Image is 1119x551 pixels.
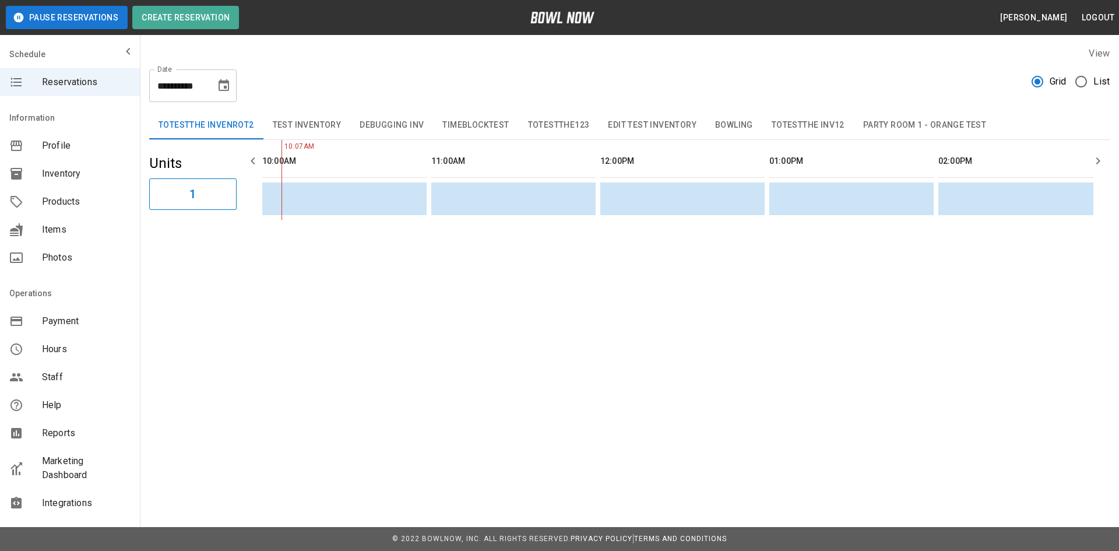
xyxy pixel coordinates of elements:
[1093,75,1110,89] span: List
[42,251,131,265] span: Photos
[132,6,239,29] button: Create Reservation
[600,145,765,178] th: 12:00PM
[42,195,131,209] span: Products
[599,111,706,139] button: Edit Test Inventory
[149,178,237,210] button: 1
[6,6,128,29] button: Pause Reservations
[530,12,594,23] img: logo
[42,342,131,356] span: Hours
[42,496,131,510] span: Integrations
[854,111,995,139] button: Party Room 1 - Orange test
[212,74,235,97] button: Choose date, selected date is Aug 19, 2025
[149,111,263,139] button: TOTESTTHE INVENROT2
[769,145,934,178] th: 01:00PM
[634,535,727,543] a: Terms and Conditions
[433,111,518,139] button: TimeBlockTest
[42,454,131,482] span: Marketing Dashboard
[42,370,131,384] span: Staff
[42,398,131,412] span: Help
[1089,48,1110,59] label: View
[350,111,433,139] button: Debugging Inv
[392,535,571,543] span: © 2022 BowlNow, Inc. All Rights Reserved.
[519,111,599,139] button: TOTESTTHE123
[431,145,596,178] th: 11:00AM
[571,535,632,543] a: Privacy Policy
[42,139,131,153] span: Profile
[42,223,131,237] span: Items
[281,141,284,153] span: 10:07AM
[149,111,1110,139] div: inventory tabs
[1077,7,1119,29] button: Logout
[42,314,131,328] span: Payment
[706,111,762,139] button: Bowling
[149,154,237,173] h5: Units
[263,111,351,139] button: Test Inventory
[762,111,854,139] button: TOTESTTHE INV12
[262,145,427,178] th: 10:00AM
[1050,75,1067,89] span: Grid
[42,524,131,538] span: Contacts
[42,426,131,440] span: Reports
[995,7,1072,29] button: [PERSON_NAME]
[42,75,131,89] span: Reservations
[42,167,131,181] span: Inventory
[189,185,196,203] h6: 1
